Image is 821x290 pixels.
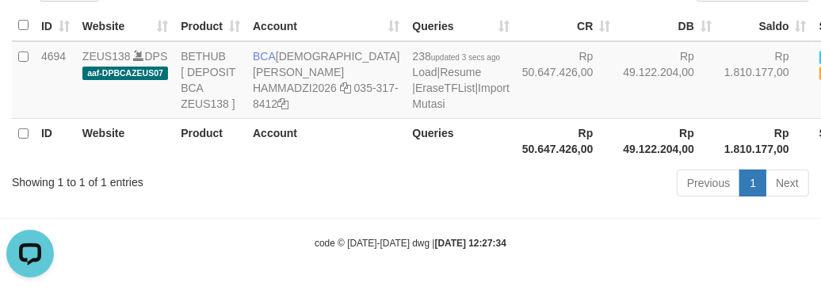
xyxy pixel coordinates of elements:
a: Copy 0353178412 to clipboard [277,97,288,110]
a: Previous [677,170,740,197]
th: ID [35,118,76,163]
a: Copy HAMMADZI2026 to clipboard [340,82,351,94]
a: Import Mutasi [413,82,510,110]
a: Load [413,66,437,78]
small: code © [DATE]-[DATE] dwg | [315,238,506,249]
th: Rp 49.122.204,00 [617,118,718,163]
td: Rp 50.647.426,00 [516,41,617,119]
th: Website [76,118,174,163]
strong: [DATE] 12:27:34 [435,238,506,249]
th: Rp 50.647.426,00 [516,118,617,163]
a: Next [766,170,809,197]
a: 1 [739,170,766,197]
span: | | | [413,50,510,110]
button: Open LiveChat chat widget [6,6,54,54]
th: ID: activate to sort column ascending [35,10,76,41]
span: aaf-DPBCAZEUS07 [82,67,168,80]
th: Rp 1.810.177,00 [718,118,813,163]
th: Queries [407,118,516,163]
td: Rp 1.810.177,00 [718,41,813,119]
th: Account: activate to sort column ascending [246,10,406,41]
td: Rp 49.122.204,00 [617,41,718,119]
th: Saldo: activate to sort column ascending [718,10,813,41]
a: ZEUS138 [82,50,131,63]
span: updated 3 secs ago [431,53,500,62]
a: HAMMADZI2026 [253,82,337,94]
div: Showing 1 to 1 of 1 entries [12,168,330,190]
span: BCA [253,50,276,63]
td: DPS [76,41,174,119]
a: EraseTFList [415,82,475,94]
th: Website: activate to sort column ascending [76,10,174,41]
td: BETHUB [ DEPOSIT BCA ZEUS138 ] [174,41,246,119]
th: Account [246,118,406,163]
td: 4694 [35,41,76,119]
span: 238 [413,50,501,63]
td: [DEMOGRAPHIC_DATA][PERSON_NAME] 035-317-8412 [246,41,406,119]
th: CR: activate to sort column ascending [516,10,617,41]
th: DB: activate to sort column ascending [617,10,718,41]
th: Product [174,118,246,163]
th: Queries: activate to sort column ascending [407,10,516,41]
a: Resume [440,66,481,78]
th: Product: activate to sort column ascending [174,10,246,41]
